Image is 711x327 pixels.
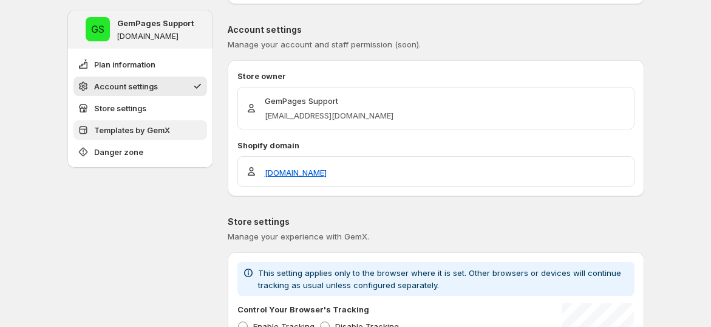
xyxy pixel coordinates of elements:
[94,80,158,92] span: Account settings
[265,109,393,122] p: [EMAIL_ADDRESS][DOMAIN_NAME]
[73,98,207,118] button: Store settings
[73,142,207,162] button: Danger zone
[94,102,146,114] span: Store settings
[237,303,369,315] p: Control Your Browser's Tracking
[237,70,634,82] p: Store owner
[73,120,207,140] button: Templates by GemX
[265,167,327,179] a: [DOMAIN_NAME]
[91,23,104,35] text: GS
[117,32,179,41] p: [DOMAIN_NAME]
[258,268,621,290] span: This setting applies only to the browser where it is set. Other browsers or devices will continue...
[228,232,369,241] span: Manage your experience with GemX.
[94,124,170,136] span: Templates by GemX
[237,139,634,151] p: Shopify domain
[265,95,393,107] p: GemPages Support
[228,24,644,36] p: Account settings
[228,216,644,228] p: Store settings
[73,55,207,74] button: Plan information
[94,58,155,71] span: Plan information
[117,17,194,29] p: GemPages Support
[228,40,421,49] span: Manage your account and staff permission (soon).
[94,146,143,158] span: Danger zone
[73,77,207,96] button: Account settings
[86,17,110,41] span: GemPages Support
